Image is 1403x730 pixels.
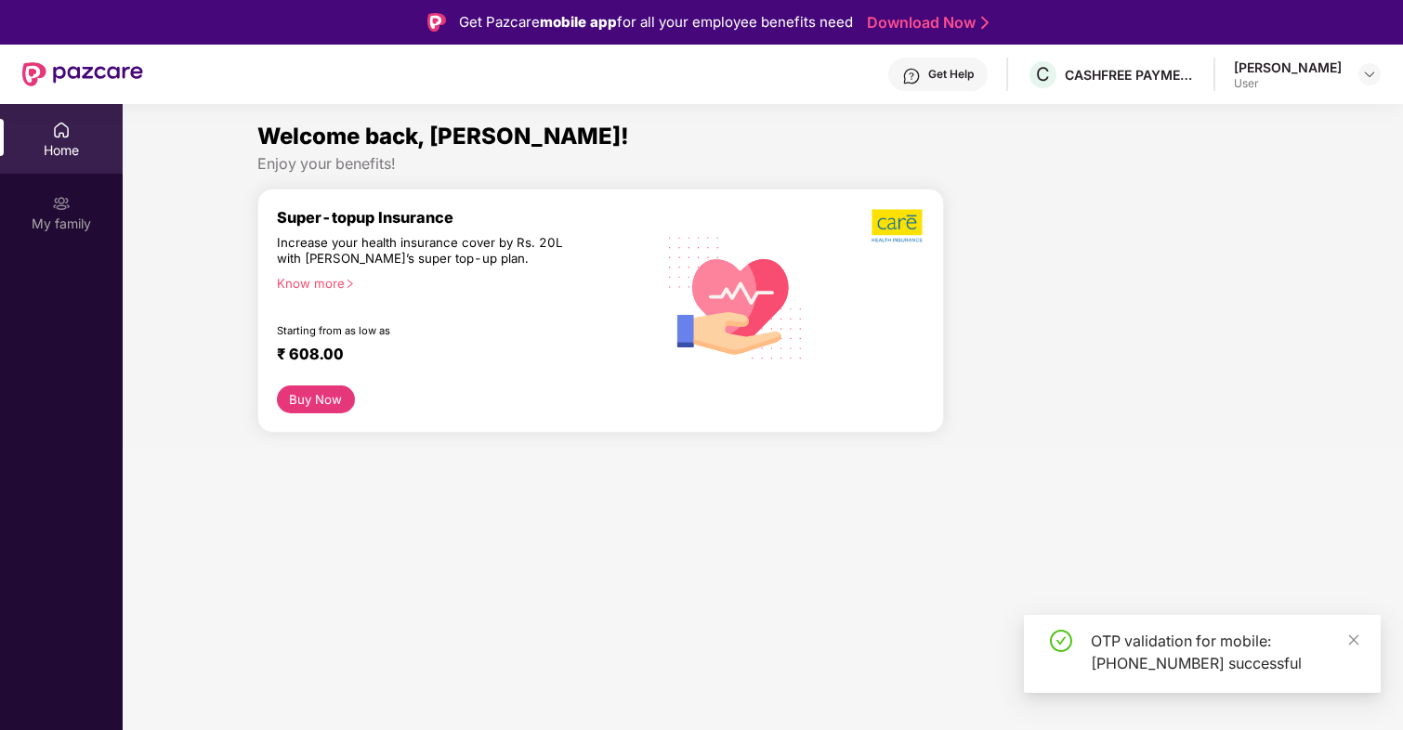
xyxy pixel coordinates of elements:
[52,121,71,139] img: svg+xml;base64,PHN2ZyBpZD0iSG9tZSIgeG1sbnM9Imh0dHA6Ly93d3cudzMub3JnLzIwMDAvc3ZnIiB3aWR0aD0iMjAiIG...
[277,324,576,337] div: Starting from as low as
[277,208,655,227] div: Super-topup Insurance
[257,123,629,150] span: Welcome back, [PERSON_NAME]!
[981,13,989,33] img: Stroke
[867,13,983,33] a: Download Now
[540,13,617,31] strong: mobile app
[459,11,853,33] div: Get Pazcare for all your employee benefits need
[1347,633,1360,646] span: close
[257,154,1268,174] div: Enjoy your benefits!
[1234,59,1342,76] div: [PERSON_NAME]
[277,385,355,413] button: Buy Now
[1050,630,1072,652] span: check-circle
[1065,66,1195,84] div: CASHFREE PAYMENTS INDIA PVT. LTD.
[1234,76,1342,91] div: User
[902,67,921,85] img: svg+xml;base64,PHN2ZyBpZD0iSGVscC0zMngzMiIgeG1sbnM9Imh0dHA6Ly93d3cudzMub3JnLzIwMDAvc3ZnIiB3aWR0aD...
[427,13,446,32] img: Logo
[928,67,974,82] div: Get Help
[52,194,71,213] img: svg+xml;base64,PHN2ZyB3aWR0aD0iMjAiIGhlaWdodD0iMjAiIHZpZXdCb3g9IjAgMCAyMCAyMCIgZmlsbD0ibm9uZSIgeG...
[872,208,924,243] img: b5dec4f62d2307b9de63beb79f102df3.png
[345,279,355,289] span: right
[655,215,817,379] img: svg+xml;base64,PHN2ZyB4bWxucz0iaHR0cDovL3d3dy53My5vcmcvMjAwMC9zdmciIHhtbG5zOnhsaW5rPSJodHRwOi8vd3...
[1362,67,1377,82] img: svg+xml;base64,PHN2ZyBpZD0iRHJvcGRvd24tMzJ4MzIiIHhtbG5zPSJodHRwOi8vd3d3LnczLm9yZy8yMDAwL3N2ZyIgd2...
[277,235,574,267] div: Increase your health insurance cover by Rs. 20L with [PERSON_NAME]’s super top-up plan.
[22,62,143,86] img: New Pazcare Logo
[277,345,636,367] div: ₹ 608.00
[277,276,644,289] div: Know more
[1036,63,1050,85] span: C
[1091,630,1358,674] div: OTP validation for mobile: [PHONE_NUMBER] successful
